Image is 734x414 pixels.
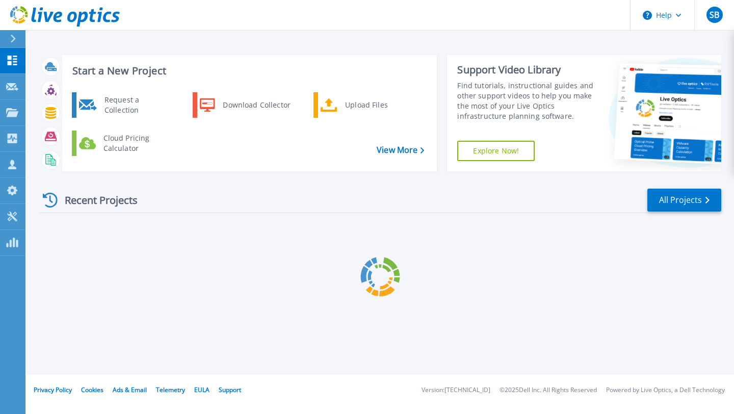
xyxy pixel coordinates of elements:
[219,385,241,394] a: Support
[34,385,72,394] a: Privacy Policy
[377,145,424,155] a: View More
[710,11,719,19] span: SB
[218,95,295,115] div: Download Collector
[457,63,594,76] div: Support Video Library
[113,385,147,394] a: Ads & Email
[72,92,176,118] a: Request a Collection
[72,65,424,76] h3: Start a New Project
[606,387,725,394] li: Powered by Live Optics, a Dell Technology
[81,385,103,394] a: Cookies
[340,95,415,115] div: Upload Files
[98,133,174,153] div: Cloud Pricing Calculator
[422,387,490,394] li: Version: [TECHNICAL_ID]
[457,81,594,121] div: Find tutorials, instructional guides and other support videos to help you make the most of your L...
[39,188,151,213] div: Recent Projects
[500,387,597,394] li: © 2025 Dell Inc. All Rights Reserved
[99,95,174,115] div: Request a Collection
[647,189,721,212] a: All Projects
[193,92,297,118] a: Download Collector
[194,385,209,394] a: EULA
[457,141,535,161] a: Explore Now!
[313,92,418,118] a: Upload Files
[156,385,185,394] a: Telemetry
[72,131,176,156] a: Cloud Pricing Calculator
